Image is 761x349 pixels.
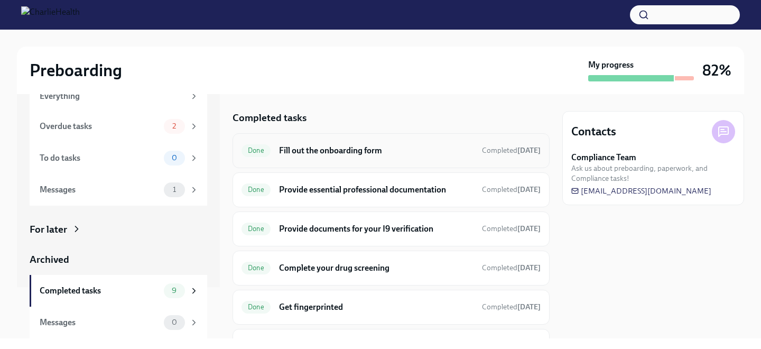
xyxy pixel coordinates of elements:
strong: [DATE] [517,263,541,272]
strong: [DATE] [517,146,541,155]
a: Messages1 [30,174,207,206]
a: Completed tasks9 [30,275,207,307]
span: Completed [482,302,541,311]
strong: [DATE] [517,224,541,233]
div: To do tasks [40,152,160,164]
h5: Completed tasks [233,111,307,125]
span: Ask us about preboarding, paperwork, and Compliance tasks! [571,163,735,183]
span: 9 [165,287,183,295]
div: Messages [40,317,160,328]
h3: 82% [702,61,731,80]
h6: Provide essential professional documentation [279,184,474,196]
span: Completed [482,146,541,155]
span: 2 [166,122,182,130]
span: Done [242,225,271,233]
div: Everything [40,90,185,102]
span: 0 [165,318,183,326]
strong: My progress [588,59,634,71]
div: For later [30,223,67,236]
span: July 22nd, 2025 20:05 [482,185,541,195]
a: To do tasks0 [30,142,207,174]
span: July 23rd, 2025 11:52 [482,263,541,273]
a: DoneProvide essential professional documentationCompleted[DATE] [242,181,541,198]
span: August 4th, 2025 22:49 [482,302,541,312]
span: Done [242,146,271,154]
img: CharlieHealth [21,6,80,23]
a: For later [30,223,207,236]
h6: Fill out the onboarding form [279,145,474,157]
span: Completed [482,185,541,194]
a: DoneFill out the onboarding formCompleted[DATE] [242,142,541,159]
h6: Get fingerprinted [279,301,474,313]
div: Completed tasks [40,285,160,297]
span: Done [242,303,271,311]
a: Everything [30,82,207,111]
span: 0 [165,154,183,162]
h4: Contacts [571,124,616,140]
h2: Preboarding [30,60,122,81]
a: DoneProvide documents for your I9 verificationCompleted[DATE] [242,221,541,237]
span: 1 [166,186,182,194]
strong: [DATE] [517,302,541,311]
a: Overdue tasks2 [30,111,207,142]
a: DoneGet fingerprintedCompleted[DATE] [242,299,541,316]
div: Overdue tasks [40,121,160,132]
span: Done [242,186,271,194]
span: Done [242,264,271,272]
a: Archived [30,253,207,267]
span: July 22nd, 2025 19:30 [482,145,541,155]
a: Messages0 [30,307,207,338]
span: Completed [482,263,541,272]
h6: Complete your drug screening [279,262,474,274]
a: [EMAIL_ADDRESS][DOMAIN_NAME] [571,186,711,196]
span: Completed [482,224,541,233]
span: July 22nd, 2025 20:41 [482,224,541,234]
strong: [DATE] [517,185,541,194]
a: DoneComplete your drug screeningCompleted[DATE] [242,260,541,277]
strong: Compliance Team [571,152,636,163]
div: Messages [40,184,160,196]
h6: Provide documents for your I9 verification [279,223,474,235]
